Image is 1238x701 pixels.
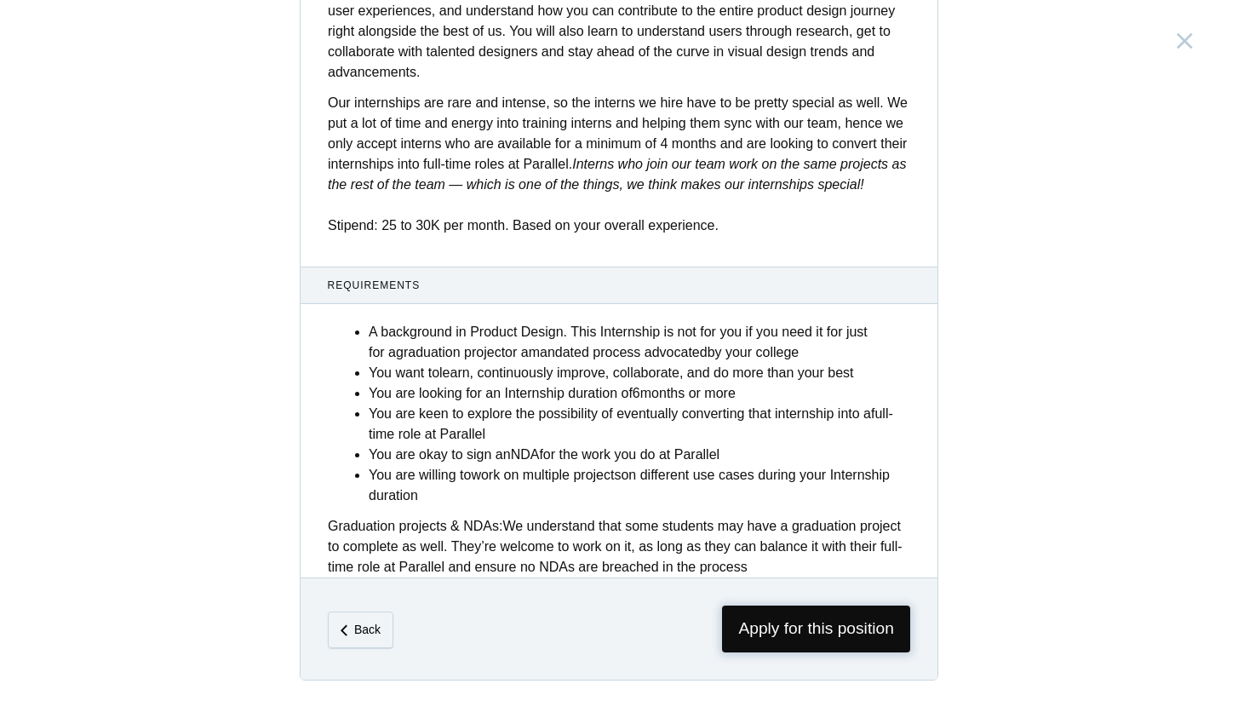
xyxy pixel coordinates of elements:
strong: months or more [640,386,736,400]
span: Apply for this position [722,606,910,652]
strong: NDA [511,447,540,462]
em: Interns who join our team work on the same projects as the rest of the team — which is one of the... [328,157,906,192]
em: Back [354,623,381,636]
strong: 6 [633,386,640,400]
span: Requirements [328,278,911,293]
strong: graduation project [396,345,505,359]
li: You are looking for an Internship duration of [369,383,910,404]
strong: work on multiple projects [471,468,621,482]
strong: process advocated [593,345,707,359]
div: We understand that some students may have a graduation project to complete as well. They’re welco... [328,516,910,577]
strong: mandated [529,345,589,359]
li: You want to [369,363,910,383]
strong: Graduation projects & NDAs: [328,519,502,533]
p: Our internships are rare and intense, so the interns we hire have to be pretty special as well. W... [328,93,910,236]
strong: Stipend [328,218,374,233]
li: You are willing to on different use cases during your Internship duration [369,465,910,506]
li: You are keen to explore the possibility of eventually converting that internship into a [369,404,910,445]
li: A background in Product Design. This Internship is not for you if you need it for just for a or a... [369,322,910,363]
strong: learn, continuously improve, collaborate, and do more than your best [439,365,854,380]
li: You are okay to sign an for the work you do at Parallel [369,445,910,465]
